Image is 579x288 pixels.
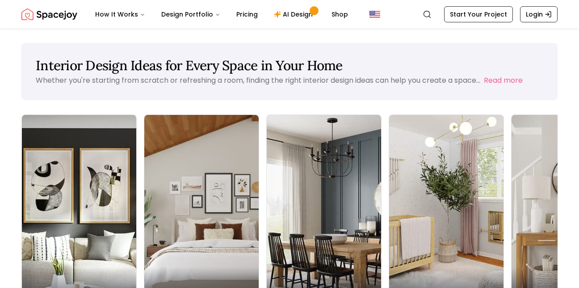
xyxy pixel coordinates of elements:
p: Whether you're starting from scratch or refreshing a room, finding the right interior design idea... [36,75,480,85]
a: Start Your Project [444,6,513,22]
img: United States [369,9,380,20]
a: Shop [324,5,355,23]
a: AI Design [267,5,323,23]
nav: Main [88,5,355,23]
h1: Interior Design Ideas for Every Space in Your Home [36,57,543,73]
img: Spacejoy Logo [21,5,77,23]
button: How It Works [88,5,152,23]
a: Spacejoy [21,5,77,23]
a: Pricing [229,5,265,23]
button: Read more [484,75,523,86]
button: Design Portfolio [154,5,227,23]
a: Login [520,6,558,22]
